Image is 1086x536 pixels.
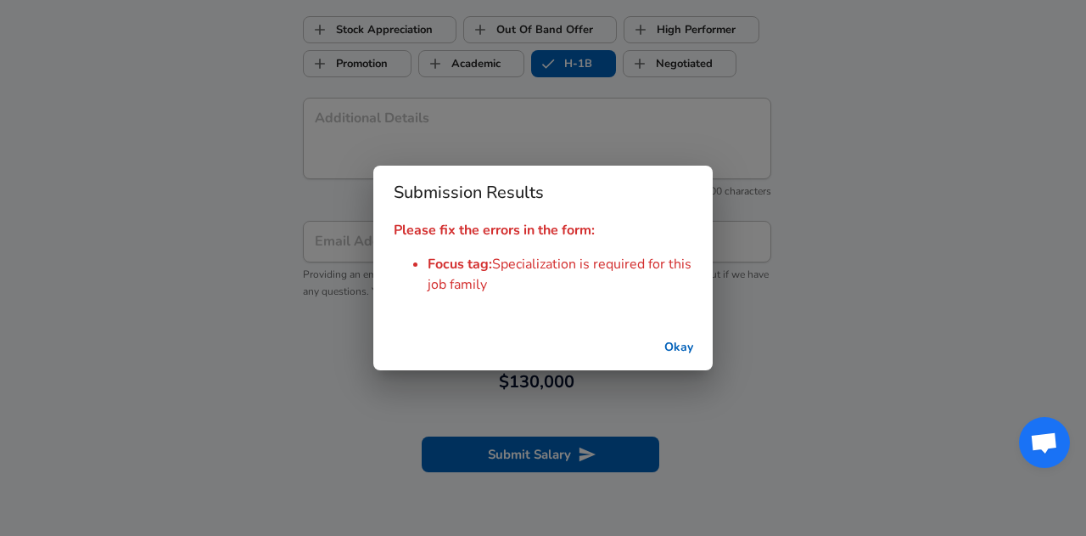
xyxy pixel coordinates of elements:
[428,255,691,294] span: Specialization is required for this job family
[394,221,595,240] strong: Please fix the errors in the form:
[1019,417,1070,468] div: Open chat
[373,166,713,220] h2: Submission Results
[652,332,706,364] button: successful-submission-button
[428,255,492,274] span: Focus tag :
